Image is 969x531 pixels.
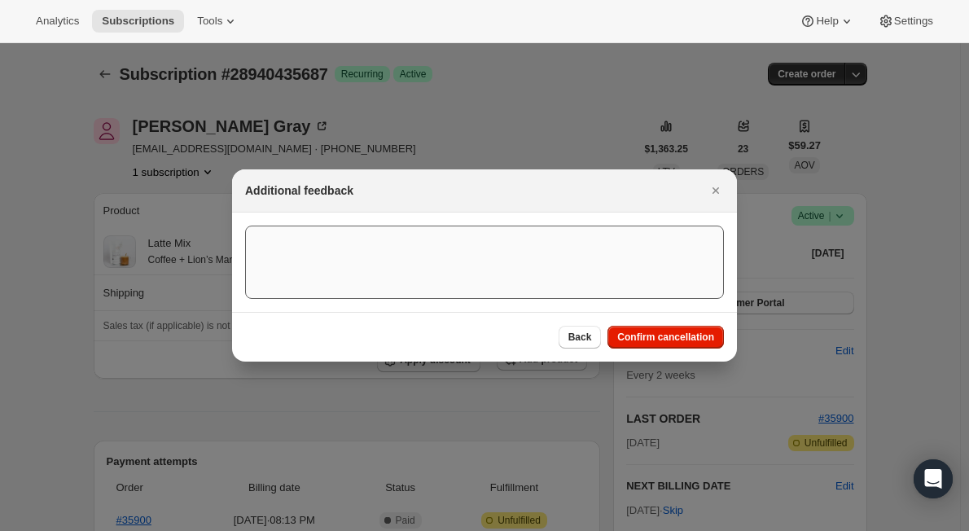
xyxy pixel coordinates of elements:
[92,10,184,33] button: Subscriptions
[36,15,79,28] span: Analytics
[790,10,864,33] button: Help
[568,331,592,344] span: Back
[894,15,933,28] span: Settings
[914,459,953,498] div: Open Intercom Messenger
[26,10,89,33] button: Analytics
[704,179,727,202] button: Close
[559,326,602,349] button: Back
[187,10,248,33] button: Tools
[607,326,724,349] button: Confirm cancellation
[102,15,174,28] span: Subscriptions
[816,15,838,28] span: Help
[617,331,714,344] span: Confirm cancellation
[245,182,353,199] h2: Additional feedback
[868,10,943,33] button: Settings
[197,15,222,28] span: Tools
